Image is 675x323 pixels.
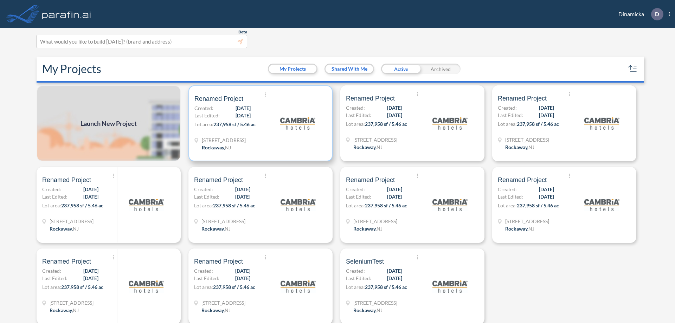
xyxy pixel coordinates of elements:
button: Shared With Me [326,65,373,73]
span: Lot area: [194,121,213,127]
img: logo [40,7,92,21]
span: [DATE] [539,111,554,119]
span: [DATE] [387,111,402,119]
span: [DATE] [387,193,402,200]
button: My Projects [269,65,316,73]
span: [DATE] [235,274,250,282]
div: Rockaway, NJ [50,225,79,232]
span: 321 Mt Hope Ave [353,299,397,306]
span: Created: [194,267,213,274]
span: [DATE] [236,104,251,112]
div: Rockaway, NJ [353,225,382,232]
button: sort [627,63,638,75]
div: Rockaway, NJ [353,306,382,314]
span: Beta [238,29,247,35]
span: Lot area: [346,121,365,127]
span: 321 Mt Hope Ave [353,136,397,143]
span: Rockaway , [201,226,225,232]
span: Last Edited: [194,112,220,119]
span: Created: [346,186,365,193]
span: Renamed Project [194,257,243,266]
span: Created: [194,104,213,112]
span: 321 Mt Hope Ave [50,218,94,225]
span: Rockaway , [50,307,73,313]
span: NJ [73,226,79,232]
span: NJ [73,307,79,313]
span: NJ [225,144,231,150]
span: Renamed Project [42,176,91,184]
span: 321 Mt Hope Ave [202,136,246,144]
span: Renamed Project [346,176,395,184]
span: [DATE] [539,104,554,111]
span: [DATE] [236,112,251,119]
span: 237,958 sf / 5.46 ac [517,121,559,127]
span: NJ [225,226,231,232]
span: Lot area: [346,284,365,290]
h2: My Projects [42,62,101,76]
img: logo [584,106,619,141]
span: Created: [498,186,517,193]
span: Renamed Project [498,176,547,184]
span: Renamed Project [346,94,395,103]
div: Rockaway, NJ [353,143,382,151]
span: Rockaway , [353,307,377,313]
span: 321 Mt Hope Ave [50,299,94,306]
span: 237,958 sf / 5.46 ac [213,121,256,127]
div: Rockaway, NJ [50,306,79,314]
span: Rockaway , [202,144,225,150]
img: logo [281,269,316,304]
img: logo [584,187,619,222]
span: Rockaway , [353,144,377,150]
span: 237,958 sf / 5.46 ac [213,284,255,290]
span: Lot area: [346,202,365,208]
span: NJ [377,226,382,232]
span: Rockaway , [201,307,225,313]
div: Active [381,64,421,74]
span: Lot area: [498,121,517,127]
img: add [37,85,181,161]
p: D [655,11,659,17]
span: 321 Mt Hope Ave [201,299,245,306]
span: [DATE] [83,193,98,200]
div: Rockaway, NJ [505,225,534,232]
span: [DATE] [83,274,98,282]
span: Created: [498,104,517,111]
div: Rockaway, NJ [201,306,231,314]
span: [DATE] [387,186,402,193]
span: [DATE] [235,193,250,200]
span: 321 Mt Hope Ave [505,136,549,143]
span: 321 Mt Hope Ave [201,218,245,225]
span: 237,958 sf / 5.46 ac [365,284,407,290]
span: Rockaway , [505,226,528,232]
span: Lot area: [42,284,61,290]
img: logo [281,187,316,222]
span: NJ [225,307,231,313]
span: [DATE] [83,186,98,193]
span: Renamed Project [194,176,243,184]
span: 237,958 sf / 5.46 ac [61,202,103,208]
span: NJ [528,226,534,232]
div: Rockaway, NJ [505,143,534,151]
span: 237,958 sf / 5.46 ac [365,202,407,208]
span: Last Edited: [498,193,523,200]
span: 237,958 sf / 5.46 ac [61,284,103,290]
span: Lot area: [194,284,213,290]
div: Archived [421,64,461,74]
span: Created: [346,104,365,111]
span: Lot area: [42,202,61,208]
img: logo [432,106,468,141]
span: Last Edited: [42,193,67,200]
img: logo [129,269,164,304]
span: 321 Mt Hope Ave [505,218,549,225]
span: Last Edited: [346,193,371,200]
span: Renamed Project [498,94,547,103]
span: Last Edited: [194,274,219,282]
span: Last Edited: [498,111,523,119]
span: 321 Mt Hope Ave [353,218,397,225]
div: Rockaway, NJ [202,144,231,151]
span: [DATE] [235,267,250,274]
span: Last Edited: [42,274,67,282]
span: NJ [377,144,382,150]
span: Renamed Project [194,95,243,103]
span: Rockaway , [353,226,377,232]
